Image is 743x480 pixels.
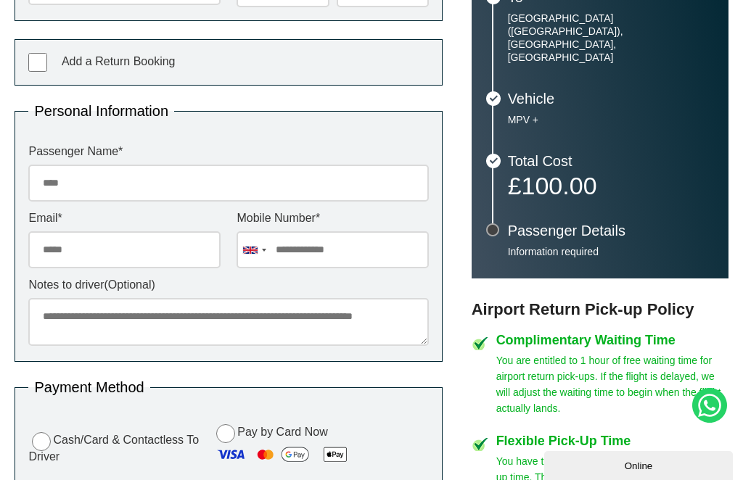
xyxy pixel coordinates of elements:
span: Add a Return Booking [62,55,176,67]
legend: Personal Information [28,104,174,118]
p: You are entitled to 1 hour of free waiting time for airport return pick-ups. If the flight is del... [496,352,728,416]
span: 100.00 [522,172,597,199]
label: Mobile Number [237,212,429,224]
h4: Flexible Pick-Up Time [496,434,728,447]
iframe: chat widget [544,448,736,480]
input: Add a Return Booking [28,53,47,72]
label: Notes to driver [28,279,429,291]
legend: Payment Method [28,380,149,394]
label: Pay by Card Now [213,422,429,471]
h3: Vehicle [508,91,714,106]
p: Information required [508,245,714,258]
div: United Kingdom: +44 [237,232,271,268]
label: Cash/Card & Contactless To Driver [28,430,202,463]
input: Cash/Card & Contactless To Driver [32,432,51,451]
p: MPV + [508,113,714,126]
h3: Passenger Details [508,223,714,238]
input: Pay by Card Now [216,424,235,443]
label: Passenger Name [28,146,429,157]
p: [GEOGRAPHIC_DATA] ([GEOGRAPHIC_DATA]), [GEOGRAPHIC_DATA], [GEOGRAPHIC_DATA] [508,12,714,64]
label: Email [28,212,221,224]
h4: Complimentary Waiting Time [496,334,728,347]
span: (Optional) [104,278,155,291]
p: £ [508,175,714,196]
h3: Airport Return Pick-up Policy [472,300,728,319]
h3: Total Cost [508,154,714,168]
